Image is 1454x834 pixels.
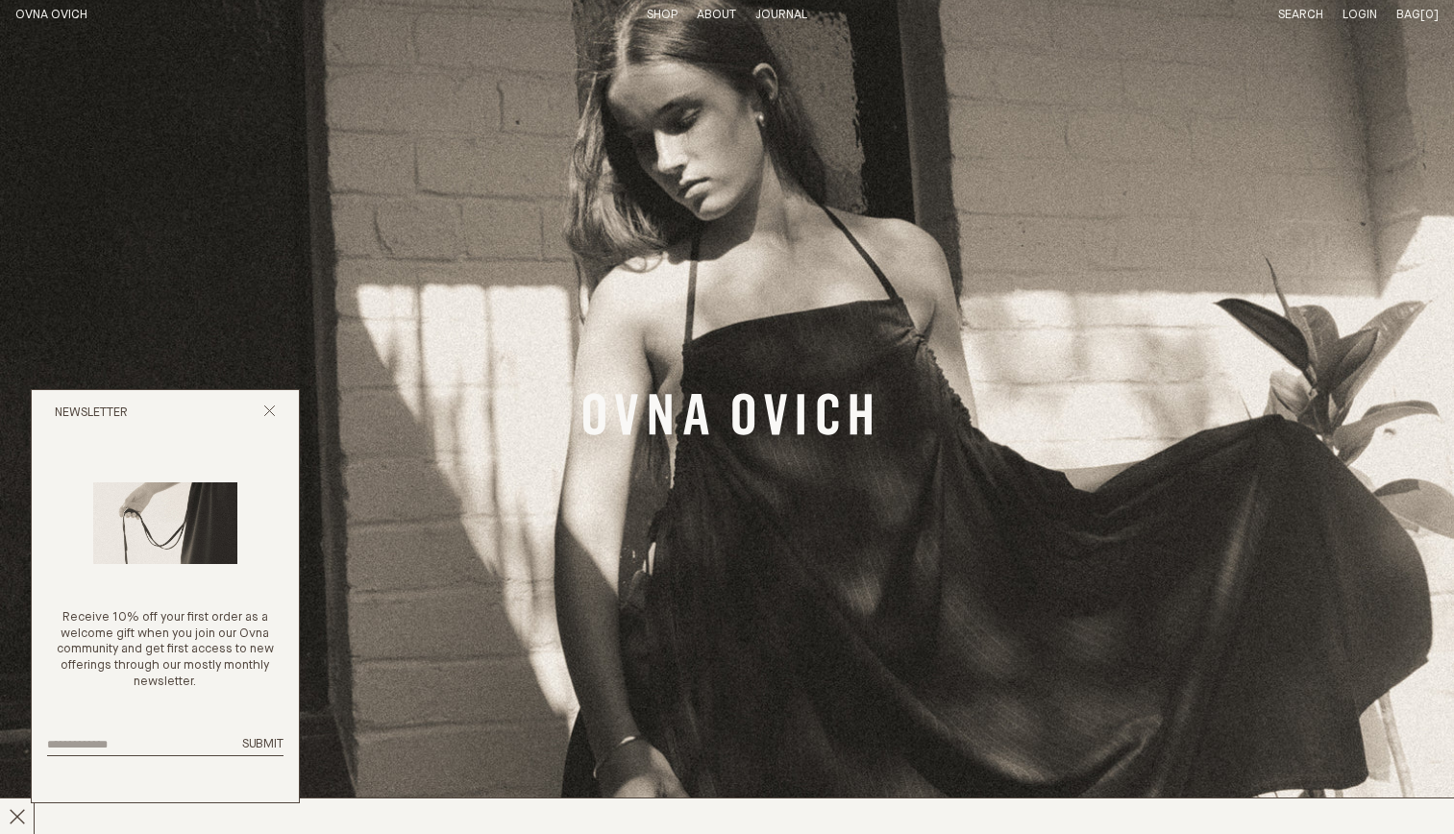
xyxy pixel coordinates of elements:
[1396,9,1420,21] span: Bag
[55,405,128,422] h2: Newsletter
[755,9,807,21] a: Journal
[647,9,678,21] a: Shop
[583,393,872,441] a: Banner Link
[1420,9,1439,21] span: [0]
[1343,9,1377,21] a: Login
[1278,9,1323,21] a: Search
[242,737,283,753] button: Submit
[15,9,87,21] a: Home
[263,405,276,423] button: Close popup
[697,8,736,24] summary: About
[242,738,283,750] span: Submit
[47,610,283,691] p: Receive 10% off your first order as a welcome gift when you join our Ovna community and get first...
